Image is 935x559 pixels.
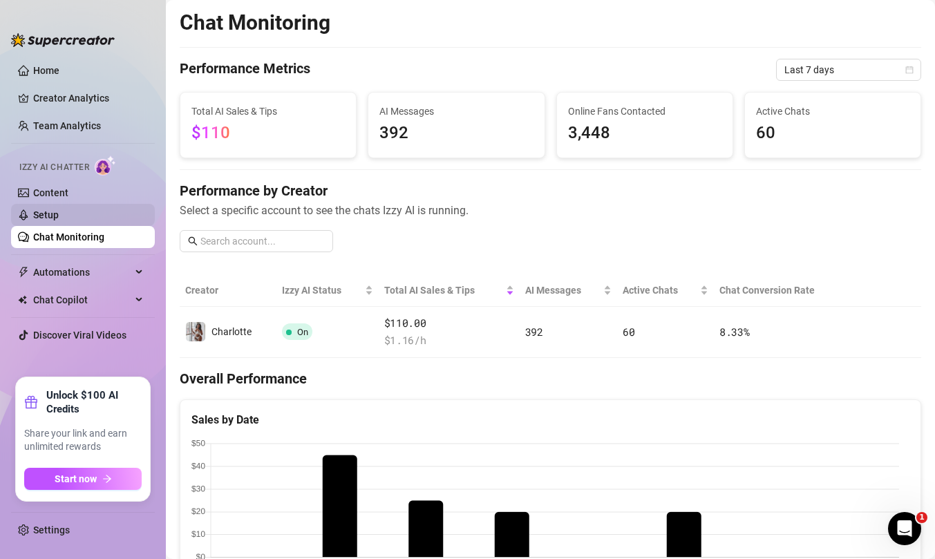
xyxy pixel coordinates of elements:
[102,474,112,484] span: arrow-right
[282,283,362,298] span: Izzy AI Status
[33,261,131,283] span: Automations
[180,202,921,219] span: Select a specific account to see the chats Izzy AI is running.
[379,120,533,146] span: 392
[180,274,276,307] th: Creator
[905,66,914,74] span: calendar
[180,369,921,388] h4: Overall Performance
[191,104,345,119] span: Total AI Sales & Tips
[180,59,310,81] h4: Performance Metrics
[784,59,913,80] span: Last 7 days
[384,332,514,349] span: $ 1.16 /h
[756,104,909,119] span: Active Chats
[916,512,927,523] span: 1
[525,325,543,339] span: 392
[33,524,70,536] a: Settings
[379,104,533,119] span: AI Messages
[297,327,308,337] span: On
[384,315,514,332] span: $110.00
[33,187,68,198] a: Content
[525,283,601,298] span: AI Messages
[888,512,921,545] iframe: Intercom live chat
[33,65,59,76] a: Home
[24,427,142,454] span: Share your link and earn unlimited rewards
[46,388,142,416] strong: Unlock $100 AI Credits
[276,274,379,307] th: Izzy AI Status
[379,274,520,307] th: Total AI Sales & Tips
[33,330,126,341] a: Discover Viral Videos
[520,274,617,307] th: AI Messages
[623,325,634,339] span: 60
[33,289,131,311] span: Chat Copilot
[180,181,921,200] h4: Performance by Creator
[191,411,909,428] div: Sales by Date
[384,283,503,298] span: Total AI Sales & Tips
[33,231,104,243] a: Chat Monitoring
[180,10,330,36] h2: Chat Monitoring
[211,326,252,337] span: Charlotte
[55,473,97,484] span: Start now
[714,274,847,307] th: Chat Conversion Rate
[95,155,116,176] img: AI Chatter
[623,283,697,298] span: Active Chats
[617,274,714,307] th: Active Chats
[188,236,198,246] span: search
[33,209,59,220] a: Setup
[756,120,909,146] span: 60
[568,120,721,146] span: 3,448
[11,33,115,47] img: logo-BBDzfeDw.svg
[33,120,101,131] a: Team Analytics
[24,468,142,490] button: Start nowarrow-right
[18,267,29,278] span: thunderbolt
[191,123,230,142] span: $110
[200,234,325,249] input: Search account...
[186,322,205,341] img: Charlotte
[19,161,89,174] span: Izzy AI Chatter
[24,395,38,409] span: gift
[568,104,721,119] span: Online Fans Contacted
[33,87,144,109] a: Creator Analytics
[18,295,27,305] img: Chat Copilot
[719,325,750,339] span: 8.33 %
